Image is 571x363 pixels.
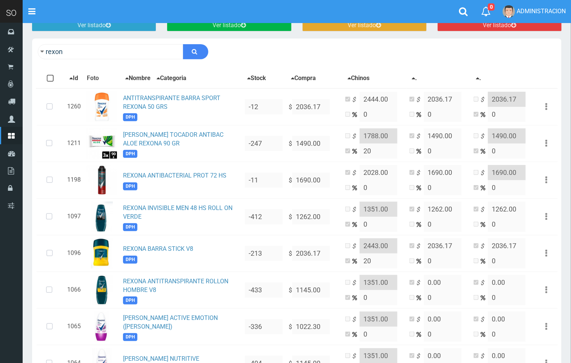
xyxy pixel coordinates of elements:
[123,94,220,110] a: ANTITRANSPIRANTE BARRA SPORT REXONA 50 GRS
[438,20,562,31] a: Ver listado
[123,333,137,341] span: DPH
[87,128,117,159] img: ...
[32,20,156,31] a: Ver listado
[123,314,218,330] a: [PERSON_NAME] ACTIVE EMOTION ([PERSON_NAME])
[286,272,342,308] td: $
[84,69,120,88] th: Foto
[64,88,84,125] td: 1260
[352,96,360,104] i: $
[77,22,106,29] font: Ver listado
[352,315,360,324] i: $
[286,198,342,235] td: $
[123,131,223,147] a: [PERSON_NAME] TOCADOR ANTIBAC ALOE REXONA 90 GR
[517,8,566,15] span: ADMINISTRACION
[286,162,342,198] td: $
[289,74,318,83] button: Compra
[416,169,424,178] i: $
[38,44,183,59] input: Ingrese su busqueda
[212,22,241,29] font: Ver listado
[480,132,488,141] i: $
[64,125,84,162] td: 1211
[345,74,372,83] button: Chinos
[94,312,109,342] img: ...
[416,205,424,214] i: $
[123,172,226,179] a: REXONA ANTIBACTERIAL PROT 72 HS
[416,315,424,324] i: $
[352,169,360,178] i: $
[480,205,488,214] i: $
[154,74,189,83] button: Categoria
[123,256,137,264] span: DPH
[123,74,153,83] button: Nombre
[87,165,117,195] img: ...
[488,3,495,11] span: 0
[416,96,424,104] i: $
[480,96,488,104] i: $
[474,74,483,83] button: .
[123,355,199,362] a: [PERSON_NAME] NUTRITIVE
[416,352,424,361] i: $
[480,242,488,251] i: $
[352,279,360,287] i: $
[245,74,268,83] button: Stock
[480,169,488,178] i: $
[352,242,360,251] i: $
[91,238,113,269] img: ...
[123,245,193,252] a: REXONA BARRA STICK V8
[303,20,426,31] a: Ver listado
[64,272,84,308] td: 1066
[167,20,291,31] a: Ver listado
[416,242,424,251] i: $
[91,202,113,232] img: ...
[123,204,232,220] a: REXONA INVISIBLE MEN 48 HS ROLL ON VERDE
[286,88,342,125] td: $
[480,315,488,324] i: $
[286,125,342,162] td: $
[123,113,137,121] span: DPH
[416,279,424,287] i: $
[64,235,84,272] td: 1096
[286,235,342,272] td: $
[64,198,84,235] td: 1097
[123,223,137,231] span: DPH
[348,22,376,29] font: Ver listado
[123,150,137,158] span: DPH
[286,308,342,345] td: $
[352,132,360,141] i: $
[483,22,511,29] font: Ver listado
[91,275,114,305] img: ...
[123,278,228,293] a: REXONA ANTITRANSPIRANTE ROLLON HOMBRE V8
[409,74,419,83] button: .
[352,205,360,214] i: $
[123,297,137,304] span: DPH
[87,92,117,122] img: ...
[67,74,80,83] button: Id
[480,279,488,287] i: $
[123,182,137,190] span: DPH
[480,352,488,361] i: $
[503,5,515,18] img: User Image
[64,308,84,345] td: 1065
[352,352,360,361] i: $
[416,132,424,141] i: $
[64,162,84,198] td: 1198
